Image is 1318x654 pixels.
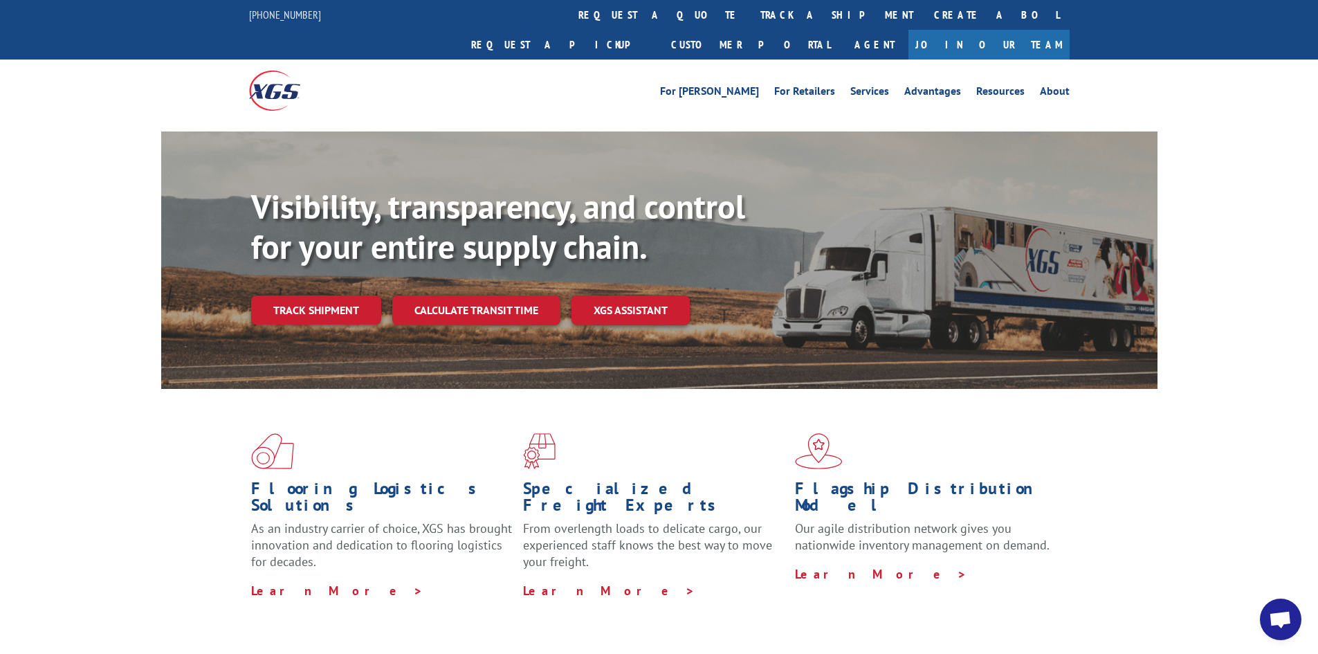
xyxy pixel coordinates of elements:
[908,30,1070,60] a: Join Our Team
[523,433,556,469] img: xgs-icon-focused-on-flooring-red
[841,30,908,60] a: Agent
[523,520,785,582] p: From overlength loads to delicate cargo, our experienced staff knows the best way to move your fr...
[249,8,321,21] a: [PHONE_NUMBER]
[461,30,661,60] a: Request a pickup
[850,86,889,101] a: Services
[660,86,759,101] a: For [PERSON_NAME]
[904,86,961,101] a: Advantages
[251,520,512,570] span: As an industry carrier of choice, XGS has brought innovation and dedication to flooring logistics...
[523,583,695,599] a: Learn More >
[251,185,745,268] b: Visibility, transparency, and control for your entire supply chain.
[251,296,381,325] a: Track shipment
[523,480,785,520] h1: Specialized Freight Experts
[251,433,294,469] img: xgs-icon-total-supply-chain-intelligence-red
[795,520,1050,553] span: Our agile distribution network gives you nationwide inventory management on demand.
[571,296,690,325] a: XGS ASSISTANT
[392,296,560,325] a: Calculate transit time
[795,433,843,469] img: xgs-icon-flagship-distribution-model-red
[795,480,1056,520] h1: Flagship Distribution Model
[661,30,841,60] a: Customer Portal
[1260,599,1301,640] div: Open chat
[1040,86,1070,101] a: About
[795,566,967,582] a: Learn More >
[976,86,1025,101] a: Resources
[251,583,423,599] a: Learn More >
[774,86,835,101] a: For Retailers
[251,480,513,520] h1: Flooring Logistics Solutions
